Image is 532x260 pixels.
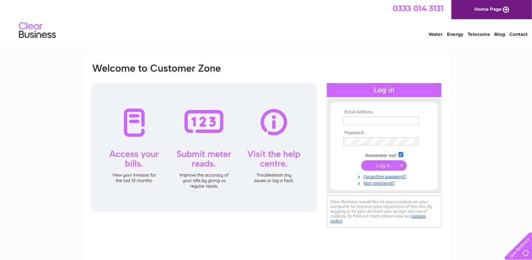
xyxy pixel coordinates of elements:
a: 0333 014 3131 [393,4,444,13]
a: cookies policy [331,213,426,223]
div: Clear Business would like to place cookies on your computer to improve your experience of the sit... [327,195,441,227]
a: Forgotten password? [343,172,427,179]
div: Clear Business is a trading name of Verastar Limited (registered in [GEOGRAPHIC_DATA] No. 3667643... [92,4,441,36]
a: Not registered? [343,179,427,186]
img: logo.png [18,19,56,42]
a: Energy [447,31,463,37]
a: Contact [509,31,528,37]
th: Password: [341,130,427,136]
a: Blog [494,31,505,37]
th: Email Address: [341,110,427,115]
a: Telecoms [468,31,490,37]
td: Remember me? [341,151,427,158]
a: Water [428,31,443,37]
input: Submit [361,160,407,171]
